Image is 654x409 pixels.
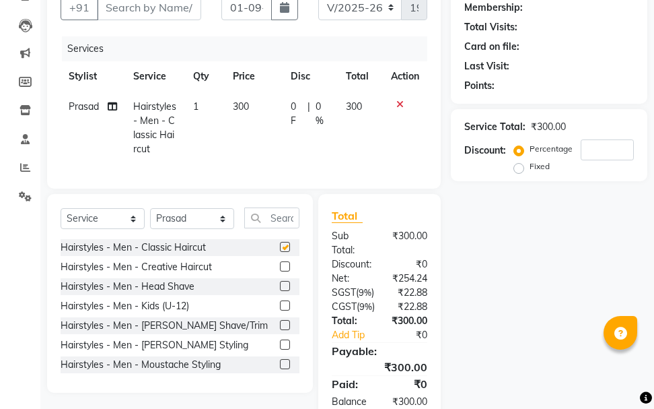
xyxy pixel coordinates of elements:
[384,286,437,300] div: ₹22.88
[322,376,379,392] div: Paid:
[61,338,248,352] div: Hairstyles - Men - [PERSON_NAME] Styling
[531,120,566,134] div: ₹300.00
[464,79,495,93] div: Points:
[322,300,385,314] div: ( )
[61,280,194,294] div: Hairstyles - Men - Head Shave
[125,61,185,92] th: Service
[464,40,519,54] div: Card on file:
[464,120,525,134] div: Service Total:
[383,61,427,92] th: Action
[359,301,372,312] span: 9%
[316,100,330,128] span: 0 %
[61,260,212,274] div: Hairstyles - Men - Creative Haircut
[322,257,381,272] div: Discount:
[193,100,198,113] span: 1
[379,376,437,392] div: ₹0
[464,1,523,15] div: Membership:
[385,300,437,314] div: ₹22.88
[332,209,363,223] span: Total
[359,287,371,298] span: 9%
[225,61,283,92] th: Price
[338,61,383,92] th: Total
[379,272,437,286] div: ₹254.24
[322,286,384,300] div: ( )
[389,328,437,342] div: ₹0
[464,144,506,158] div: Discount:
[322,359,437,375] div: ₹300.00
[233,100,249,113] span: 300
[379,229,437,257] div: ₹300.00
[133,100,176,155] span: Hairstyles - Men - Classic Haircut
[530,160,550,172] label: Fixed
[61,358,221,372] div: Hairstyles - Men - Moustache Styling
[346,100,362,113] span: 300
[185,61,225,92] th: Qty
[379,314,437,328] div: ₹300.00
[61,61,125,92] th: Stylist
[322,272,379,286] div: Net:
[332,301,357,313] span: CGST
[464,20,517,34] div: Total Visits:
[61,299,189,313] div: Hairstyles - Men - Kids (U-12)
[530,143,573,155] label: Percentage
[244,208,299,228] input: Search or Scan
[61,319,268,333] div: Hairstyles - Men - [PERSON_NAME] Shave/Trim
[62,36,437,61] div: Services
[322,229,379,257] div: Sub Total:
[322,314,379,328] div: Total:
[322,328,389,342] a: Add Tip
[61,241,206,255] div: Hairstyles - Men - Classic Haircut
[322,343,437,359] div: Payable:
[291,100,302,128] span: 0 F
[381,257,437,272] div: ₹0
[332,286,356,298] span: SGST
[69,100,99,113] span: Prasad
[283,61,338,92] th: Disc
[464,59,509,73] div: Last Visit:
[307,100,310,128] span: |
